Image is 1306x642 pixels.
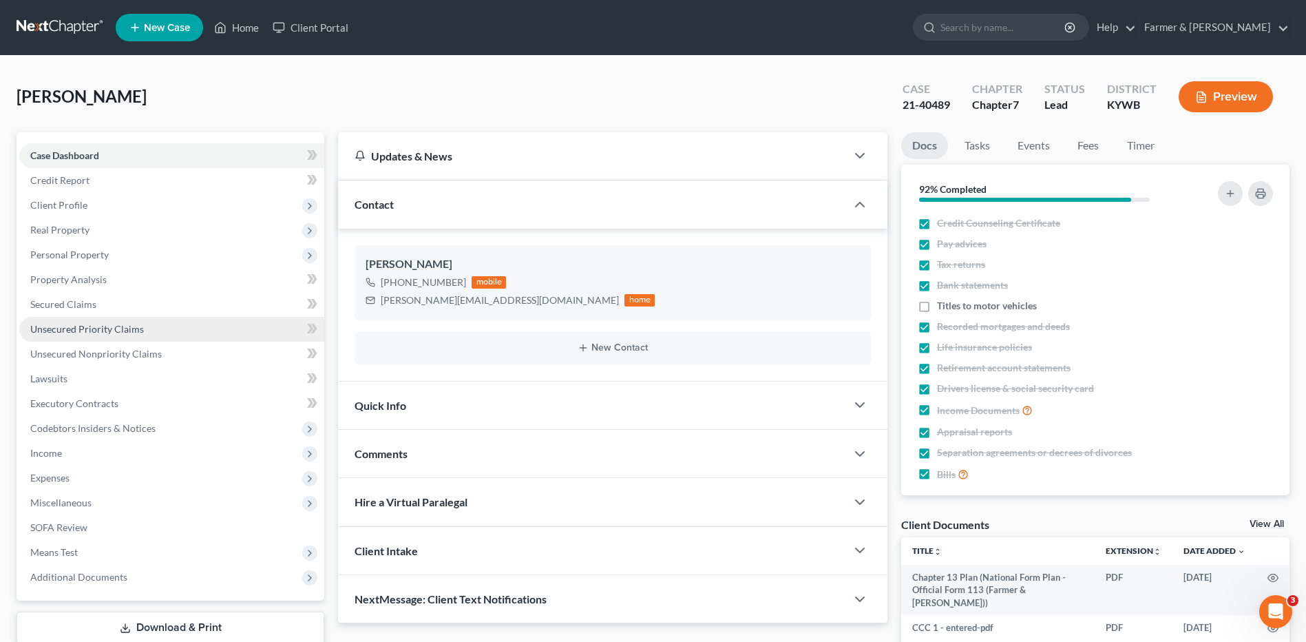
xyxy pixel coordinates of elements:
a: Date Added expand_more [1183,546,1245,556]
span: Comments [355,447,408,460]
a: Secured Claims [19,292,324,317]
span: Drivers license & social security card [937,382,1094,395]
span: Unsecured Priority Claims [30,323,144,335]
a: Lawsuits [19,366,324,391]
a: Fees [1066,132,1110,159]
div: [PHONE_NUMBER] [381,276,466,289]
a: Executory Contracts [19,391,324,416]
span: Life insurance policies [937,340,1032,354]
a: Unsecured Priority Claims [19,317,324,342]
span: Executory Contracts [30,397,118,409]
a: Extensionunfold_more [1106,546,1161,556]
td: CCC 1 - entered-pdf [901,615,1095,640]
span: Contact [355,198,394,211]
span: Means Test [30,546,78,558]
a: SOFA Review [19,515,324,540]
div: Case [903,81,950,97]
a: Case Dashboard [19,143,324,168]
span: Bank statements [937,278,1008,292]
span: Pay advices [937,237,987,251]
a: Help [1090,15,1136,40]
div: [PERSON_NAME][EMAIL_ADDRESS][DOMAIN_NAME] [381,293,619,307]
td: PDF [1095,565,1172,615]
a: Timer [1116,132,1166,159]
span: Tax returns [937,258,985,271]
span: Recorded mortgages and deeds [937,320,1070,333]
span: Client Intake [355,544,418,557]
a: Credit Report [19,168,324,193]
a: Client Portal [266,15,355,40]
div: Updates & News [355,149,830,163]
span: Quick Info [355,399,406,412]
a: Home [207,15,266,40]
div: mobile [472,276,506,289]
span: Income [30,447,62,459]
div: KYWB [1107,97,1157,113]
span: Lawsuits [30,373,67,384]
td: [DATE] [1172,565,1256,615]
div: District [1107,81,1157,97]
i: unfold_more [1153,548,1161,556]
span: Bills [937,468,956,482]
span: Property Analysis [30,273,107,285]
td: Chapter 13 Plan (National Form Plan - Official Form 113 (Farmer & [PERSON_NAME])) [901,565,1095,615]
td: [DATE] [1172,615,1256,640]
a: Events [1007,132,1061,159]
a: Titleunfold_more [912,546,942,556]
span: Unsecured Nonpriority Claims [30,348,162,360]
span: Credit Counseling Certificate [937,216,1060,230]
span: Credit Report [30,174,89,186]
a: Tasks [954,132,1001,159]
span: Retirement account statements [937,361,1071,375]
div: Lead [1044,97,1085,113]
span: Hire a Virtual Paralegal [355,495,467,508]
span: Income Documents [937,404,1020,417]
span: New Case [144,23,190,33]
span: Secured Claims [30,298,96,310]
div: Status [1044,81,1085,97]
span: SOFA Review [30,521,87,533]
span: NextMessage: Client Text Notifications [355,592,547,605]
a: View All [1250,519,1284,529]
div: Client Documents [901,517,989,532]
span: Separation agreements or decrees of divorces [937,446,1132,459]
span: Titles to motor vehicles [937,299,1037,313]
button: New Contact [366,342,860,353]
span: Miscellaneous [30,497,92,508]
input: Search by name... [940,14,1066,40]
span: Personal Property [30,249,109,260]
span: 3 [1287,595,1298,606]
div: Chapter [972,81,1022,97]
a: Property Analysis [19,267,324,292]
div: home [624,294,655,307]
span: Appraisal reports [937,425,1012,439]
iframe: Intercom live chat [1259,595,1292,628]
span: Client Profile [30,199,87,211]
td: PDF [1095,615,1172,640]
span: Codebtors Insiders & Notices [30,422,156,434]
div: 21-40489 [903,97,950,113]
button: Preview [1179,81,1273,112]
span: [PERSON_NAME] [17,86,147,106]
span: Expenses [30,472,70,484]
strong: 92% Completed [919,183,987,195]
span: Real Property [30,224,89,236]
a: Docs [901,132,948,159]
span: Additional Documents [30,571,127,583]
i: unfold_more [934,548,942,556]
a: Unsecured Nonpriority Claims [19,342,324,366]
a: Farmer & [PERSON_NAME] [1137,15,1289,40]
span: 7 [1013,98,1019,111]
i: expand_more [1237,548,1245,556]
div: Chapter [972,97,1022,113]
div: [PERSON_NAME] [366,256,860,273]
span: Case Dashboard [30,149,99,161]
